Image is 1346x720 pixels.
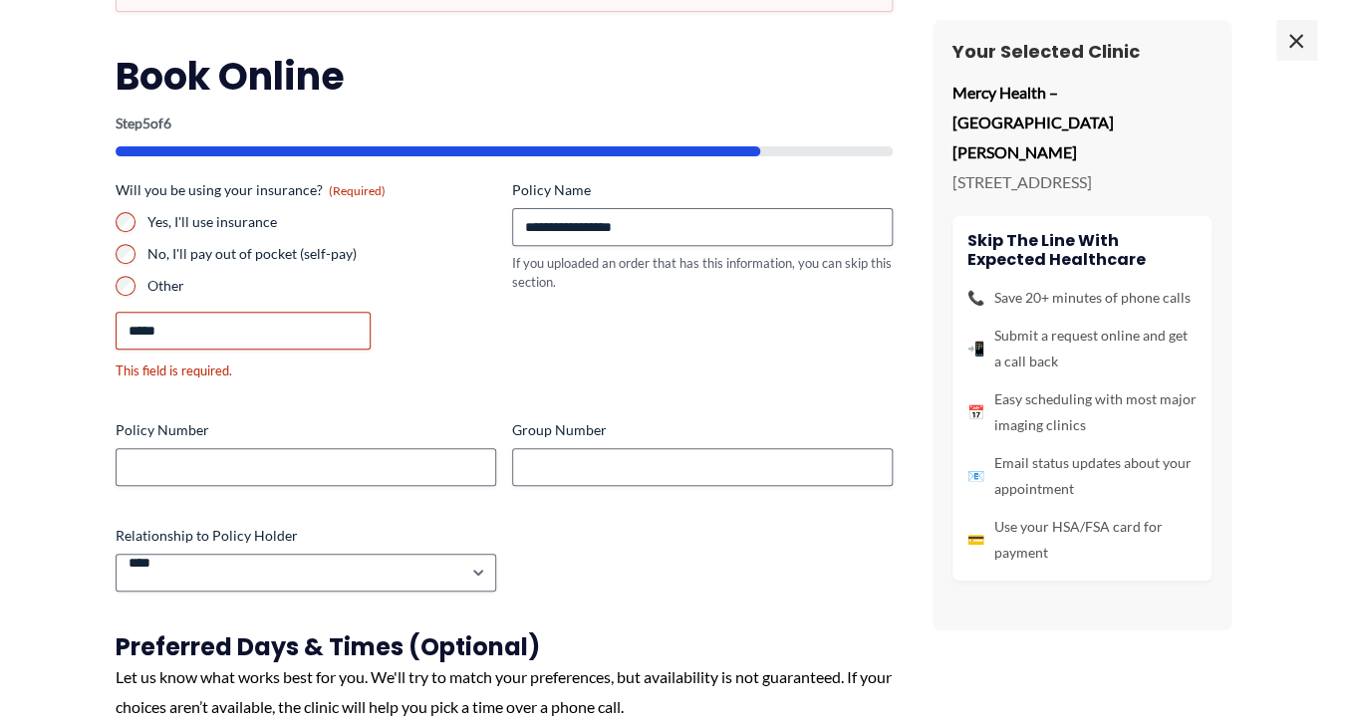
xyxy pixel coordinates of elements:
h2: Book Online [116,52,893,101]
label: Policy Number [116,420,496,440]
label: Other [147,276,496,296]
span: 5 [142,115,150,131]
span: 📅 [967,399,984,425]
li: Use your HSA/FSA card for payment [967,514,1197,566]
p: Step of [116,117,893,130]
span: × [1276,20,1316,60]
input: Other Choice, please specify [116,312,371,350]
div: This field is required. [116,361,496,380]
span: 6 [163,115,171,131]
legend: Will you be using your insurance? [116,180,386,200]
li: Easy scheduling with most major imaging clinics [967,386,1197,438]
p: Mercy Health – [GEOGRAPHIC_DATA][PERSON_NAME] [952,78,1211,166]
label: Policy Name [512,180,893,200]
li: Submit a request online and get a call back [967,323,1197,374]
span: (Required) [329,183,386,198]
h3: Your Selected Clinic [952,40,1211,63]
span: 💳 [967,527,984,553]
h3: Preferred Days & Times (Optional) [116,631,893,662]
span: 📧 [967,463,984,489]
span: 📞 [967,285,984,311]
label: Yes, I'll use insurance [147,212,496,232]
li: Email status updates about your appointment [967,450,1197,502]
li: Save 20+ minutes of phone calls [967,285,1197,311]
label: No, I'll pay out of pocket (self-pay) [147,244,496,264]
label: Group Number [512,420,893,440]
label: Relationship to Policy Holder [116,526,496,546]
div: If you uploaded an order that has this information, you can skip this section. [512,254,893,291]
h4: Skip the line with Expected Healthcare [967,231,1197,269]
p: [STREET_ADDRESS] [952,167,1211,197]
span: 📲 [967,336,984,361]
